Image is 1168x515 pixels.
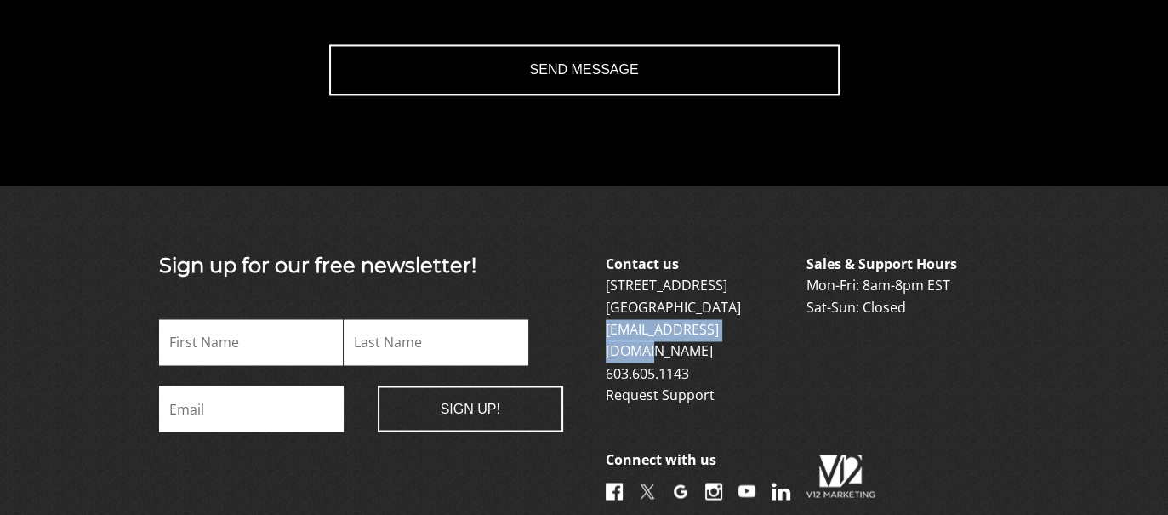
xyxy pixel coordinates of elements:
[772,483,790,500] img: LinkedIn
[606,449,716,468] b: Connect with us
[606,320,719,361] a: [EMAIL_ADDRESS][DOMAIN_NAME]
[705,483,722,500] img: Instagram
[806,449,875,503] img: V12FOOTER.png
[1083,433,1168,515] iframe: Chat Widget
[606,483,623,500] img: Facebook
[606,255,679,273] b: Contact us
[159,319,344,365] input: First Name
[329,44,840,95] input: Send Message
[738,483,755,500] img: YouTube
[159,386,345,432] input: Email
[606,363,689,382] a: 603.605.1143
[672,483,689,500] img: Google+
[378,386,563,432] input: Sign Up!
[344,319,528,365] input: Last Name
[806,255,957,273] b: Sales & Support Hours
[806,254,1005,319] p: Mon-Fri: 8am-8pm EST Sat-Sun: Closed
[606,276,741,317] a: [STREET_ADDRESS][GEOGRAPHIC_DATA]
[639,483,656,500] img: X
[159,254,563,278] h3: Sign up for our free newsletter!
[606,385,715,403] a: Request Support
